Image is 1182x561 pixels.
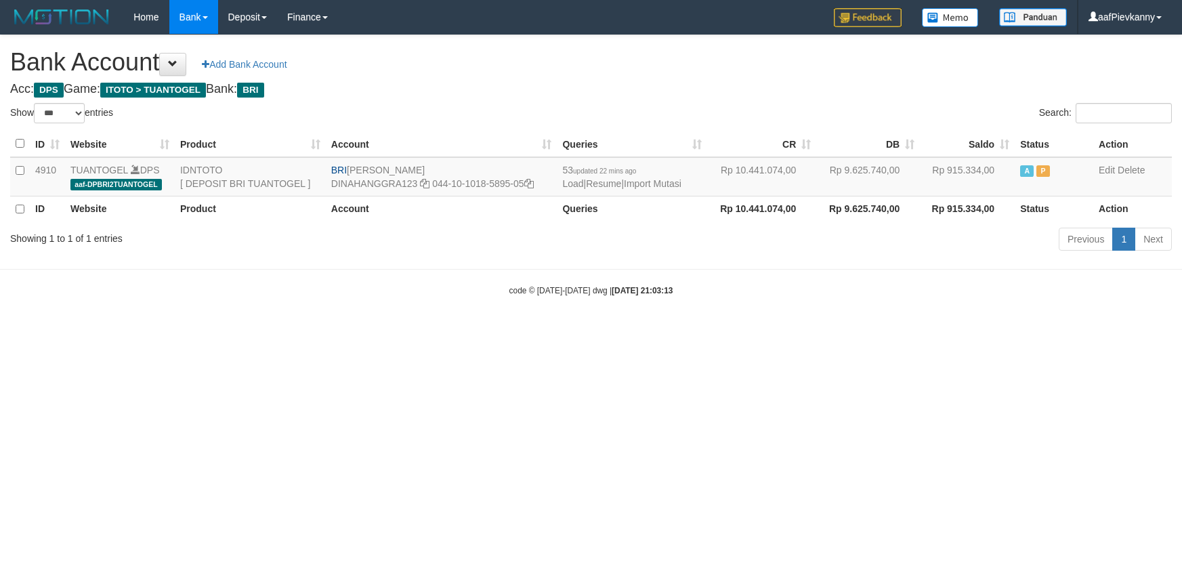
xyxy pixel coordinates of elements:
img: MOTION_logo.png [10,7,113,27]
span: aaf-DPBRI2TUANTOGEL [70,179,162,190]
th: Status [1015,196,1093,222]
a: Copy 044101018589505 to clipboard [524,178,534,189]
a: Delete [1118,165,1145,175]
span: updated 22 mins ago [573,167,636,175]
span: Active [1020,165,1034,177]
th: Queries: activate to sort column ascending [557,131,707,157]
td: DPS [65,157,175,196]
th: ID: activate to sort column ascending [30,131,65,157]
td: 4910 [30,157,65,196]
h4: Acc: Game: Bank: [10,83,1172,96]
th: Queries [557,196,707,222]
input: Search: [1076,103,1172,123]
td: IDNTOTO [ DEPOSIT BRI TUANTOGEL ] [175,157,326,196]
strong: [DATE] 21:03:13 [612,286,673,295]
th: Status [1015,131,1093,157]
th: CR: activate to sort column ascending [707,131,816,157]
a: 1 [1112,228,1135,251]
a: Import Mutasi [624,178,681,189]
th: Rp 9.625.740,00 [816,196,920,222]
th: Action [1093,196,1172,222]
th: Rp 10.441.074,00 [707,196,816,222]
td: Rp 10.441.074,00 [707,157,816,196]
th: Product [175,196,326,222]
small: code © [DATE]-[DATE] dwg | [509,286,673,295]
a: Edit [1099,165,1115,175]
div: Showing 1 to 1 of 1 entries [10,226,482,245]
a: Next [1135,228,1172,251]
th: Rp 915.334,00 [920,196,1015,222]
th: ID [30,196,65,222]
a: Copy DINAHANGGRA123 to clipboard [420,178,429,189]
a: Previous [1059,228,1113,251]
label: Search: [1039,103,1172,123]
select: Showentries [34,103,85,123]
img: Feedback.jpg [834,8,902,27]
span: 53 [562,165,636,175]
td: Rp 9.625.740,00 [816,157,920,196]
th: Account [326,196,557,222]
span: | | [562,165,681,189]
th: Website: activate to sort column ascending [65,131,175,157]
span: BRI [331,165,347,175]
th: Action [1093,131,1172,157]
th: Saldo: activate to sort column ascending [920,131,1015,157]
th: Product: activate to sort column ascending [175,131,326,157]
td: Rp 915.334,00 [920,157,1015,196]
img: Button%20Memo.svg [922,8,979,27]
span: BRI [237,83,263,98]
a: Add Bank Account [193,53,295,76]
a: TUANTOGEL [70,165,128,175]
span: DPS [34,83,64,98]
a: Load [562,178,583,189]
th: Account: activate to sort column ascending [326,131,557,157]
img: panduan.png [999,8,1067,26]
td: [PERSON_NAME] 044-10-1018-5895-05 [326,157,557,196]
a: Resume [586,178,621,189]
th: Website [65,196,175,222]
th: DB: activate to sort column ascending [816,131,920,157]
span: ITOTO > TUANTOGEL [100,83,206,98]
label: Show entries [10,103,113,123]
h1: Bank Account [10,49,1172,76]
span: Paused [1036,165,1050,177]
a: DINAHANGGRA123 [331,178,418,189]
